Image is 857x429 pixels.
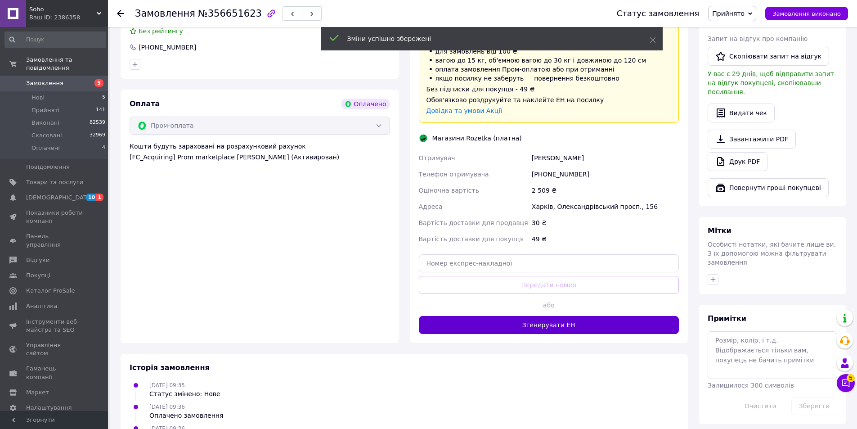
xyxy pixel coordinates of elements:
[26,287,75,295] span: Каталог ProSale
[419,154,455,162] span: Отримувач
[26,194,93,202] span: [DEMOGRAPHIC_DATA]
[90,119,105,127] span: 82539
[708,70,834,95] span: У вас є 29 днів, щоб відправити запит на відгук покупцеві, скопіювавши посилання.
[708,241,836,266] span: Особисті нотатки, які бачите лише ви. З їх допомогою можна фільтрувати замовлення
[708,314,746,323] span: Примітки
[419,203,443,210] span: Адреса
[130,153,390,162] div: [FC_Acquiring] Prom marketplace [PERSON_NAME] (Активирован)
[130,99,160,108] span: Оплата
[117,9,124,18] div: Повернутися назад
[426,56,672,65] li: вагою до 15 кг, об'ємною вагою до 30 кг і довжиною до 120 см
[138,43,197,52] div: [PHONE_NUMBER]
[130,363,210,372] span: Історія замовлення
[419,219,528,226] span: Вартість доставки для продавця
[617,9,700,18] div: Статус замовлення
[31,94,45,102] span: Нові
[149,404,185,410] span: [DATE] 09:36
[837,374,855,392] button: Чат з покупцем5
[765,7,848,20] button: Замовлення виконано
[426,95,672,104] div: Обов'язково роздрукуйте та наклейте ЕН на посилку
[530,166,681,182] div: [PHONE_NUMBER]
[530,150,681,166] div: [PERSON_NAME]
[102,94,105,102] span: 5
[419,187,479,194] span: Оціночна вартість
[419,235,524,243] span: Вартість доставки для покупця
[149,411,223,420] div: Оплачено замовлення
[419,254,679,272] input: Номер експрес-накладної
[708,35,808,42] span: Запит на відгук про компанію
[26,79,63,87] span: Замовлення
[430,134,524,143] div: Магазини Rozetka (платна)
[29,5,97,14] span: Soho
[26,341,83,357] span: Управління сайтом
[530,231,681,247] div: 49 ₴
[4,32,106,48] input: Пошук
[708,178,829,197] button: Повернути гроші покупцеві
[26,302,57,310] span: Аналітика
[26,388,49,397] span: Маркет
[26,209,83,225] span: Показники роботи компанії
[419,316,679,334] button: Згенерувати ЕН
[139,27,183,35] span: Без рейтингу
[26,256,49,264] span: Відгуки
[29,14,108,22] div: Ваш ID: 2386358
[135,8,195,19] span: Замовлення
[708,382,794,389] span: Залишилося 300 символів
[536,301,562,310] span: або
[530,199,681,215] div: Харків, Олександрівський просп., 156
[26,232,83,248] span: Панель управління
[198,8,262,19] span: №356651623
[341,99,390,109] div: Оплачено
[419,171,489,178] span: Телефон отримувача
[26,56,108,72] span: Замовлення та повідомлення
[96,106,105,114] span: 141
[426,85,672,94] div: Без підписки для покупця - 49 ₴
[426,74,672,83] li: якщо посилку не заберуть — повернення безкоштовно
[530,182,681,199] div: 2 509 ₴
[26,178,83,186] span: Товари та послуги
[96,194,103,201] span: 1
[772,10,841,17] span: Замовлення виконано
[708,152,767,171] a: Друк PDF
[847,374,855,382] span: 5
[708,47,829,66] button: Скопіювати запит на відгук
[708,226,731,235] span: Мітки
[130,142,390,162] div: Кошти будуть зараховані на розрахунковий рахунок
[149,382,185,388] span: [DATE] 09:35
[712,10,745,17] span: Прийнято
[26,163,70,171] span: Повідомлення
[708,104,775,122] button: Видати чек
[31,106,59,114] span: Прийняті
[86,194,96,201] span: 10
[26,318,83,334] span: Інструменти веб-майстра та SEO
[26,271,50,280] span: Покупці
[31,131,62,140] span: Скасовані
[26,365,83,381] span: Гаманець компанії
[94,79,103,87] span: 5
[102,144,105,152] span: 4
[31,119,59,127] span: Виконані
[708,130,796,149] a: Завантажити PDF
[31,144,60,152] span: Оплачені
[149,389,220,398] div: Статус змінено: Нове
[530,215,681,231] div: 30 ₴
[26,404,72,412] span: Налаштування
[90,131,105,140] span: 32969
[347,34,627,43] div: Зміни успішно збережені
[426,107,503,114] a: Довідка та умови Акції
[426,65,672,74] li: оплата замовлення Пром-оплатою або при отриманні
